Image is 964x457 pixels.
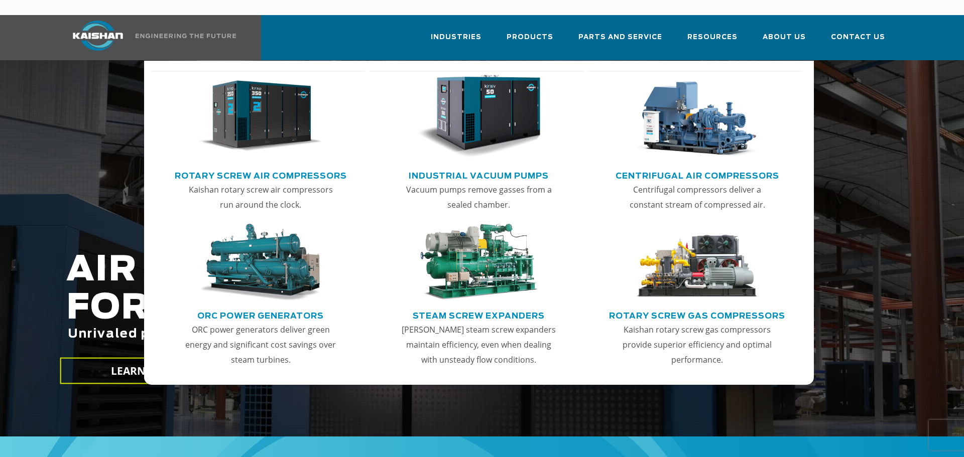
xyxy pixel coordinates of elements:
img: thumb-Industrial-Vacuum-Pumps [417,75,541,158]
span: About Us [763,32,806,43]
p: Centrifugal compressors deliver a constant stream of compressed air. [619,182,776,212]
a: ORC Power Generators [197,307,324,322]
a: Kaishan USA [60,15,238,60]
p: Vacuum pumps remove gasses from a sealed chamber. [401,182,557,212]
a: Resources [687,24,738,58]
a: Industries [431,24,481,58]
a: Rotary Screw Air Compressors [175,167,347,182]
img: thumb-Rotary-Screw-Air-Compressors [199,75,322,158]
img: thumb-Centrifugal-Air-Compressors [635,75,759,158]
span: Parts and Service [578,32,662,43]
a: Industrial Vacuum Pumps [409,167,549,182]
p: Kaishan rotary screw air compressors run around the clock. [182,182,339,212]
span: Unrivaled performance with up to 35% energy cost savings. [68,328,498,340]
span: LEARN MORE [111,364,180,378]
a: Contact Us [831,24,885,58]
a: LEARN MORE [60,358,231,384]
img: Engineering the future [136,34,236,38]
p: ORC power generators deliver green energy and significant cost savings over steam turbines. [182,322,339,367]
span: Contact Us [831,32,885,43]
a: Steam Screw Expanders [413,307,545,322]
p: Kaishan rotary screw gas compressors provide superior efficiency and optimal performance. [619,322,776,367]
img: thumb-Rotary-Screw-Gas-Compressors [635,224,759,301]
p: [PERSON_NAME] steam screw expanders maintain efficiency, even when dealing with unsteady flow con... [401,322,557,367]
span: Products [507,32,553,43]
span: Resources [687,32,738,43]
h2: AIR COMPRESSORS FOR THE [66,251,757,372]
a: About Us [763,24,806,58]
img: thumb-ORC-Power-Generators [199,224,322,301]
a: Products [507,24,553,58]
span: Industries [431,32,481,43]
a: Parts and Service [578,24,662,58]
img: kaishan logo [60,21,136,51]
img: thumb-Steam-Screw-Expanders [417,224,541,301]
a: Rotary Screw Gas Compressors [609,307,785,322]
a: Centrifugal Air Compressors [616,167,779,182]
